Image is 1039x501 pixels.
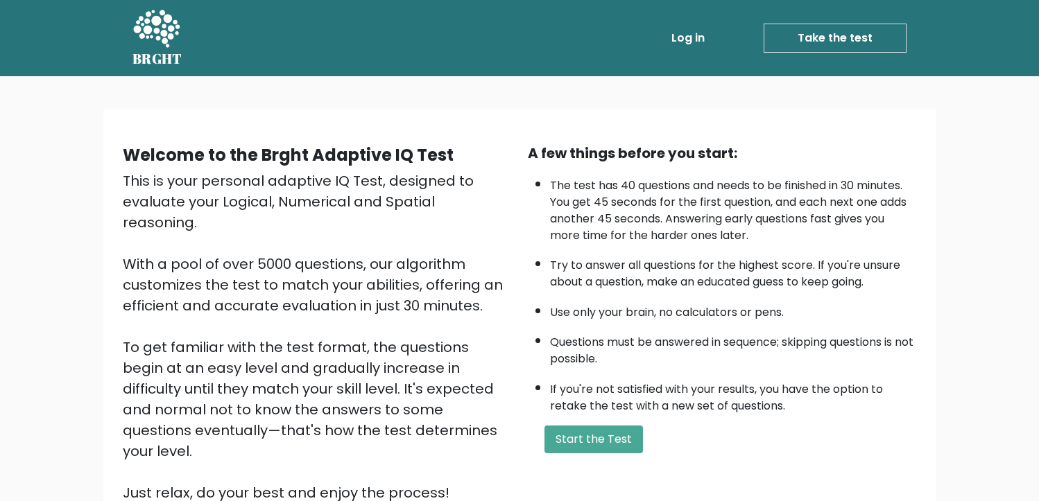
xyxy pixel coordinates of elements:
a: Log in [666,24,710,52]
button: Start the Test [544,425,643,453]
a: BRGHT [132,6,182,71]
li: Use only your brain, no calculators or pens. [550,297,916,321]
div: A few things before you start: [528,143,916,164]
b: Welcome to the Brght Adaptive IQ Test [123,143,454,166]
li: Questions must be answered in sequence; skipping questions is not possible. [550,327,916,367]
li: The test has 40 questions and needs to be finished in 30 minutes. You get 45 seconds for the firs... [550,170,916,244]
li: Try to answer all questions for the highest score. If you're unsure about a question, make an edu... [550,250,916,290]
h5: BRGHT [132,51,182,67]
li: If you're not satisfied with your results, you have the option to retake the test with a new set ... [550,374,916,414]
a: Take the test [764,24,907,53]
